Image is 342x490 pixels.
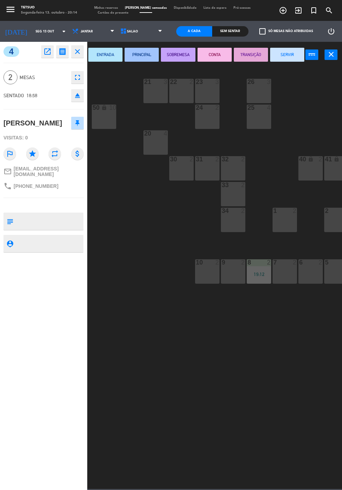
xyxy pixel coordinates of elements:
[222,208,222,214] div: 34
[222,259,222,266] div: 9
[26,147,39,160] i: star
[6,217,14,225] i: subject
[241,156,245,162] div: 2
[293,259,297,266] div: 2
[189,156,194,162] div: 2
[127,30,138,33] span: Salão
[164,130,168,137] div: 4
[3,70,17,84] span: 2
[279,6,287,15] i: add_circle_outline
[215,259,220,266] div: 2
[310,6,318,15] i: turned_in_not
[43,47,52,56] i: open_in_new
[222,156,222,162] div: 32
[101,105,107,110] i: lock
[3,117,62,129] div: [PERSON_NAME]
[3,132,84,144] div: Visitas: 0
[319,259,323,266] div: 2
[21,5,77,10] div: Tetsuo
[5,4,16,16] button: menu
[71,147,84,160] i: attach_money
[14,183,58,189] span: [PHONE_NUMBER]
[247,105,248,111] div: 25
[58,47,67,56] i: receipt
[293,208,297,214] div: 2
[3,167,12,176] i: mail_outline
[3,182,12,190] i: phone
[41,45,54,58] button: open_in_new
[200,6,230,9] span: Lista de espera
[241,182,245,188] div: 2
[327,50,335,59] i: close
[161,48,195,62] button: SOBREMESA
[121,6,170,9] span: [PERSON_NAME] semeadas
[325,49,337,60] button: close
[3,46,19,57] span: 4
[308,156,314,162] i: lock
[14,166,84,177] span: [EMAIL_ADDRESS][DOMAIN_NAME]
[71,45,84,58] button: close
[21,10,77,16] div: Segunda-feira 13. outubro - 20:14
[270,48,304,62] button: SERVIR
[267,105,271,111] div: 4
[56,45,69,58] button: receipt
[60,27,68,36] i: arrow_drop_down
[3,93,24,98] span: SENTADO
[198,48,232,62] button: CONTA
[189,79,194,85] div: 2
[92,105,93,111] div: 50
[215,105,220,111] div: 2
[73,91,82,100] i: eject
[212,26,248,37] div: Sem sentar
[247,259,248,266] div: 8
[215,79,220,85] div: 3
[241,259,245,266] div: 2
[164,79,168,85] div: 3
[3,166,84,177] a: mail_outline[EMAIL_ADDRESS][DOMAIN_NAME]
[247,272,271,277] div: 19:12
[71,89,84,102] button: eject
[71,71,84,84] button: fullscreen
[319,156,323,162] div: 2
[6,240,14,247] i: person_pin
[247,79,248,85] div: 26
[27,93,37,98] span: 18:58
[327,27,335,36] i: power_settings_new
[91,6,121,9] span: Minhas reservas
[305,49,318,60] button: power_input
[73,47,82,56] i: close
[125,48,159,62] button: PRINCIPAL
[234,48,268,62] button: TRANSIÇÃO
[215,156,220,162] div: 2
[267,259,271,266] div: 2
[94,11,132,14] span: Cartões de presente
[308,50,316,59] i: power_input
[241,208,245,214] div: 2
[5,4,16,15] i: menu
[3,147,16,160] i: outlined_flag
[259,28,313,35] label: Só mesas não atribuidas
[334,156,340,162] i: lock
[267,79,271,85] div: 3
[81,30,93,33] span: Jantar
[176,26,212,37] div: A cada
[170,6,200,9] span: Disponibilidade
[325,6,333,15] i: search
[20,74,68,82] span: MESAS
[294,6,303,15] i: exit_to_app
[49,147,61,160] i: repeat
[259,28,266,35] span: check_box_outline_blank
